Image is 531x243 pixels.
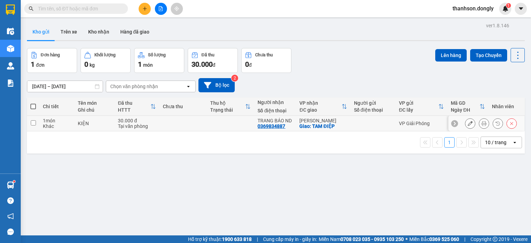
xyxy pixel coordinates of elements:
th: Toggle SortBy [296,97,350,116]
span: aim [174,6,179,11]
button: Lên hàng [435,49,467,62]
div: Số điện thoại [258,108,292,113]
div: Chưa thu [163,104,203,109]
img: warehouse-icon [7,28,14,35]
div: TRANG BÁO ND [258,118,292,123]
span: Cung cấp máy in - giấy in: [263,235,317,243]
svg: open [512,140,518,145]
div: Tại văn phòng [118,123,156,129]
sup: 2 [231,75,238,82]
sup: 1 [13,180,15,183]
span: đ [249,62,252,68]
button: caret-down [515,3,527,15]
button: Đã thu30.000đ [188,48,238,73]
span: Miền Bắc [409,235,459,243]
div: Chi tiết [43,104,71,109]
div: Đã thu [202,53,214,57]
span: notification [7,213,14,219]
div: ĐC giao [299,107,341,113]
img: icon-new-feature [502,6,509,12]
span: món [143,62,153,68]
button: Tạo Chuyến [470,49,507,62]
th: Toggle SortBy [114,97,159,116]
div: Đơn hàng [41,53,60,57]
div: Đã thu [118,100,150,106]
button: plus [139,3,151,15]
img: warehouse-icon [7,62,14,69]
th: Toggle SortBy [447,97,488,116]
button: Kho nhận [83,24,115,40]
svg: open [186,84,191,89]
span: | [464,235,465,243]
span: file-add [158,6,163,11]
span: | [257,235,258,243]
img: logo-vxr [6,4,15,15]
div: VP nhận [299,100,341,106]
button: Số lượng1món [134,48,184,73]
button: file-add [155,3,167,15]
div: Thu hộ [210,100,245,106]
strong: 1900 633 818 [222,236,252,242]
div: Người nhận [258,100,292,105]
button: Hàng đã giao [115,24,155,40]
span: Hỗ trợ kỹ thuật: [188,235,252,243]
div: Trạng thái [210,107,245,113]
input: Tìm tên, số ĐT hoặc mã đơn [38,5,120,12]
span: đ [213,62,215,68]
span: plus [142,6,147,11]
input: Select a date range. [27,81,103,92]
div: VP Giải Phóng [399,121,444,126]
div: 10 / trang [485,139,506,146]
div: Số điện thoại [354,107,392,113]
span: thanhson.dongly [447,4,499,13]
div: Tên món [78,100,111,106]
div: ver 1.8.146 [486,22,509,29]
div: 0369834887 [258,123,285,129]
span: question-circle [7,197,14,204]
span: 0 [84,60,88,68]
div: Ngày ĐH [451,107,479,113]
span: Miền Nam [319,235,404,243]
img: solution-icon [7,80,14,87]
span: 1 [507,3,510,8]
button: Trên xe [55,24,83,40]
div: Nhân viên [492,104,521,109]
span: đơn [36,62,45,68]
span: search [29,6,34,11]
span: 0 [245,60,249,68]
div: Chọn văn phòng nhận [110,83,158,90]
button: Chưa thu0đ [241,48,291,73]
div: [PERSON_NAME] [299,118,347,123]
div: VP gửi [399,100,438,106]
div: 30.000 đ [118,118,156,123]
img: warehouse-icon [7,45,14,52]
button: Đơn hàng1đơn [27,48,77,73]
div: Khối lượng [94,53,115,57]
div: Số lượng [148,53,166,57]
div: Sửa đơn hàng [465,118,475,129]
button: Khối lượng0kg [81,48,131,73]
div: HTTT [118,107,150,113]
span: message [7,228,14,235]
span: ⚪️ [406,238,408,241]
img: warehouse-icon [7,181,14,189]
th: Toggle SortBy [395,97,447,116]
span: 1 [138,60,142,68]
button: aim [171,3,183,15]
span: 30.000 [192,60,213,68]
button: Bộ lọc [198,78,235,92]
div: Chưa thu [255,53,273,57]
div: Khác [43,123,71,129]
div: Mã GD [451,100,479,106]
strong: 0369 525 060 [429,236,459,242]
span: 1 [31,60,35,68]
sup: 1 [506,3,511,8]
th: Toggle SortBy [207,97,254,116]
div: 1 món [43,118,71,123]
div: Ghi chú [78,107,111,113]
button: Kho gửi [27,24,55,40]
span: copyright [493,237,497,242]
div: ĐC lấy [399,107,438,113]
strong: 0708 023 035 - 0935 103 250 [341,236,404,242]
span: kg [90,62,95,68]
